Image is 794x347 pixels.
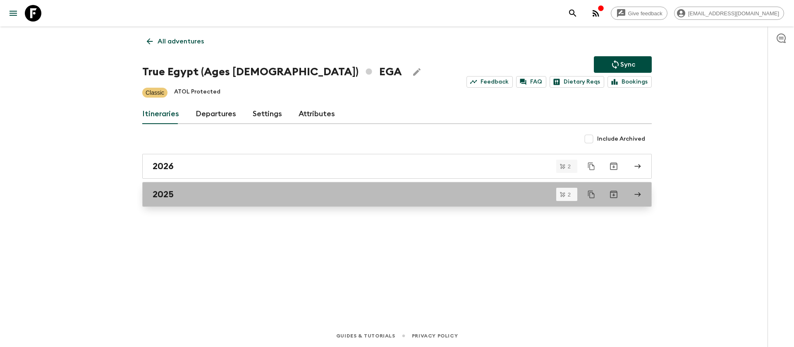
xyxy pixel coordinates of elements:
a: Dietary Reqs [550,76,604,88]
a: Feedback [466,76,513,88]
a: Bookings [607,76,652,88]
a: Departures [196,104,236,124]
button: search adventures [564,5,581,22]
button: Duplicate [584,187,599,202]
a: Give feedback [611,7,667,20]
a: 2026 [142,154,652,179]
button: menu [5,5,22,22]
a: Settings [253,104,282,124]
button: Duplicate [584,159,599,174]
h2: 2026 [153,161,174,172]
a: Guides & Tutorials [336,331,395,340]
h1: True Egypt (Ages [DEMOGRAPHIC_DATA]) EGA [142,64,402,80]
button: Archive [605,158,622,175]
span: 2 [563,164,576,169]
p: ATOL Protected [174,88,220,98]
button: Sync adventure departures to the booking engine [594,56,652,73]
div: [EMAIL_ADDRESS][DOMAIN_NAME] [674,7,784,20]
p: Sync [620,60,635,69]
span: [EMAIL_ADDRESS][DOMAIN_NAME] [684,10,784,17]
h2: 2025 [153,189,174,200]
a: Attributes [299,104,335,124]
p: All adventures [158,36,204,46]
span: Give feedback [624,10,667,17]
span: 2 [563,192,576,197]
a: 2025 [142,182,652,207]
a: Privacy Policy [412,331,458,340]
button: Edit Adventure Title [409,64,425,80]
span: Include Archived [597,135,645,143]
p: Classic [146,89,164,97]
a: All adventures [142,33,208,50]
button: Archive [605,186,622,203]
a: Itineraries [142,104,179,124]
a: FAQ [516,76,546,88]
